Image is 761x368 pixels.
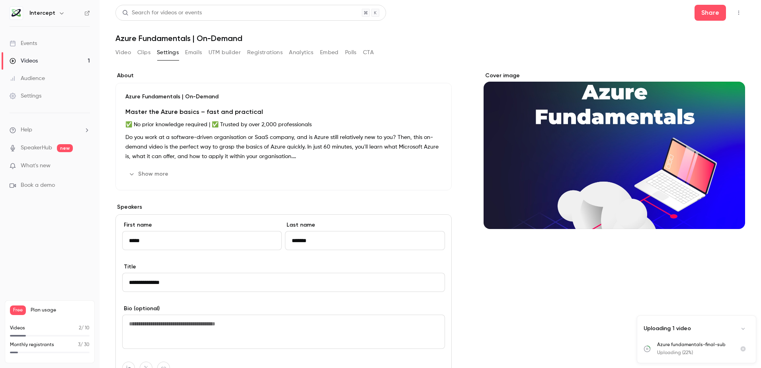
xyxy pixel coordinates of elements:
[21,162,51,170] span: What's new
[10,341,54,348] p: Monthly registrants
[125,93,442,101] p: Azure Fundamentals | On-Demand
[320,46,339,59] button: Embed
[10,305,26,315] span: Free
[657,341,730,348] p: Azure fundamentals-final-sub
[10,39,37,47] div: Events
[732,6,745,19] button: Top Bar Actions
[247,46,283,59] button: Registrations
[125,168,173,180] button: Show more
[185,46,202,59] button: Emails
[289,46,314,59] button: Analytics
[78,341,90,348] p: / 30
[695,5,726,21] button: Share
[484,72,745,80] label: Cover image
[157,46,179,59] button: Settings
[737,322,749,335] button: Collapse uploads list
[78,343,80,347] span: 3
[79,326,81,331] span: 2
[10,126,90,134] li: help-dropdown-opener
[10,57,38,65] div: Videos
[125,108,263,115] strong: Master the Azure basics – fast and practical
[345,46,357,59] button: Polls
[115,203,452,211] label: Speakers
[285,221,445,229] label: Last name
[209,46,241,59] button: UTM builder
[122,263,445,271] label: Title
[125,133,442,161] p: Do you work at a software-driven organisation or SaaS company, and is Azure still relatively new ...
[644,325,691,333] p: Uploading 1 video
[21,126,32,134] span: Help
[31,307,90,313] span: Plan usage
[122,9,202,17] div: Search for videos or events
[79,325,90,332] p: / 10
[737,343,749,355] button: Cancel upload
[125,120,442,129] p: ✅ No prior knowledge required | ✅ Trusted by over 2,000 professionals
[57,144,73,152] span: new
[657,349,730,356] p: Uploading (22%)
[10,7,23,20] img: Intercept
[10,74,45,82] div: Audience
[10,325,25,332] p: Videos
[115,46,131,59] button: Video
[115,72,452,80] label: About
[637,341,756,363] ul: Uploads list
[137,46,150,59] button: Clips
[122,305,445,313] label: Bio (optional)
[21,181,55,190] span: Book a demo
[21,144,52,152] a: SpeakerHub
[29,9,55,17] h6: Intercept
[363,46,374,59] button: CTA
[115,33,745,43] h1: Azure Fundamentals | On-Demand
[122,221,282,229] label: First name
[10,92,41,100] div: Settings
[484,72,745,229] section: Cover image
